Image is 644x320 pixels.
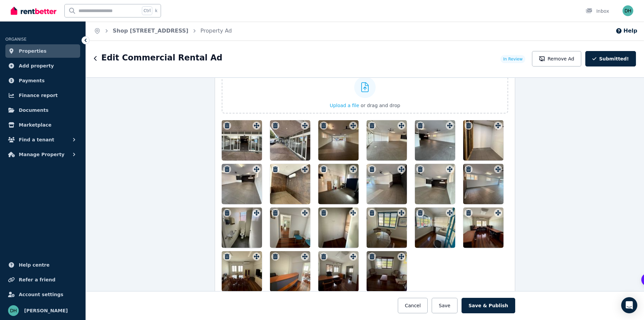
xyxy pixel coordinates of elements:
span: k [155,8,157,13]
span: or drag and drop [361,103,400,108]
button: Submitted! [585,51,636,66]
span: Refer a friend [19,276,55,284]
a: Account settings [5,288,80,301]
a: Finance report [5,89,80,102]
span: Marketplace [19,121,51,129]
h1: Edit Commercial Rental Ad [101,52,222,63]
span: Account settings [19,290,63,299]
span: Find a tenant [19,136,54,144]
img: Diana Hu [623,5,633,16]
span: Manage Property [19,150,64,158]
button: Upload a file or drag and drop [330,102,400,109]
span: [PERSON_NAME] [24,307,68,315]
button: Remove Ad [532,51,581,66]
span: Upload a file [330,103,359,108]
span: Payments [19,77,45,85]
button: Save & Publish [462,298,515,313]
span: Properties [19,47,47,55]
span: Help centre [19,261,50,269]
div: Open Intercom Messenger [621,297,637,313]
span: Finance report [19,91,58,99]
span: Documents [19,106,49,114]
button: Manage Property [5,148,80,161]
a: Documents [5,103,80,117]
a: Properties [5,44,80,58]
button: Find a tenant [5,133,80,146]
a: Marketplace [5,118,80,132]
span: ORGANISE [5,37,26,42]
button: Cancel [398,298,428,313]
button: Save [432,298,457,313]
img: Diana Hu [8,305,19,316]
img: RentBetter [11,6,56,16]
a: Refer a friend [5,273,80,286]
a: Shop [STREET_ADDRESS] [113,28,189,34]
a: Add property [5,59,80,73]
a: Property Ad [201,28,232,34]
button: Help [615,27,637,35]
a: Payments [5,74,80,87]
span: Ctrl [142,6,152,15]
a: Help centre [5,258,80,272]
span: In Review [503,56,523,62]
div: Inbox [586,8,609,14]
span: Add property [19,62,54,70]
nav: Breadcrumb [86,21,240,40]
